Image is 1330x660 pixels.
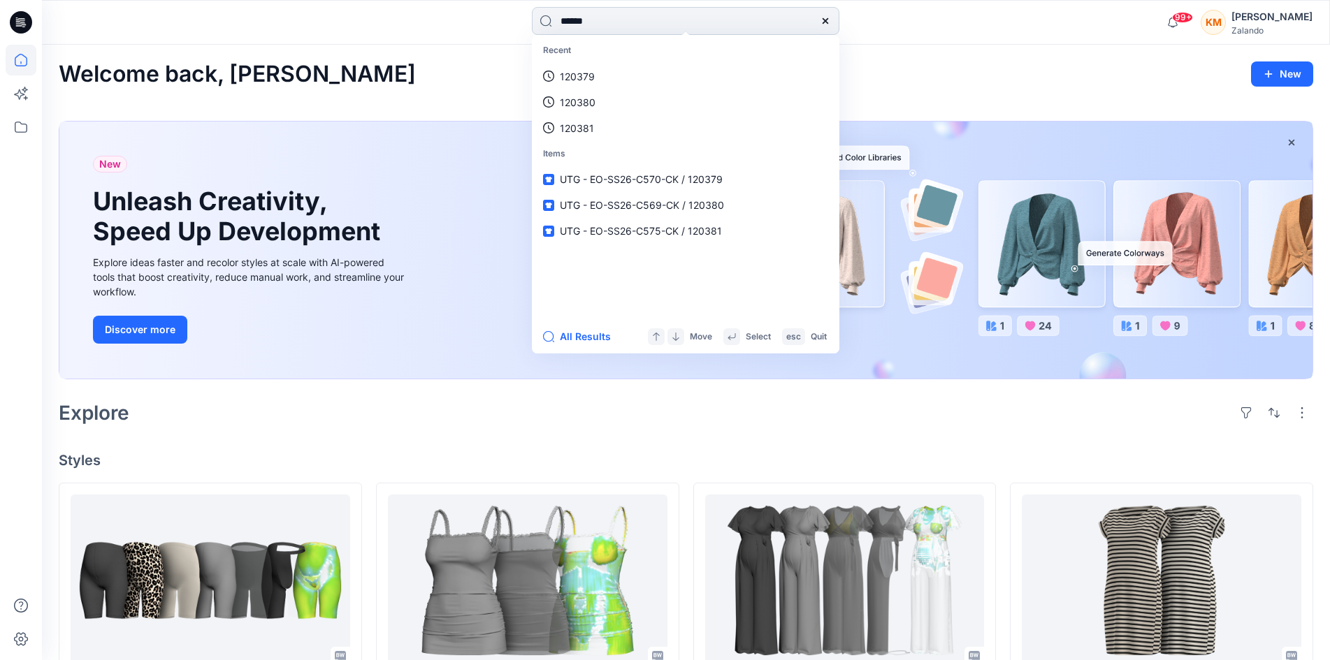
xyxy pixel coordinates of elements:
[535,218,837,244] a: UTG - EO-SS26-C575-CK / 120381
[535,115,837,141] a: 120381
[1172,12,1193,23] span: 99+
[93,186,386,247] h1: Unleash Creativity, Speed Up Development
[535,38,837,64] p: Recent
[1231,8,1313,25] div: [PERSON_NAME]
[99,156,121,173] span: New
[59,402,129,424] h2: Explore
[560,173,723,185] span: UTG - EO-SS26-C570-CK / 120379
[59,61,416,87] h2: Welcome back, [PERSON_NAME]
[535,64,837,89] a: 120379
[535,89,837,115] a: 120380
[535,192,837,218] a: UTG - EO-SS26-C569-CK / 120380
[811,330,827,344] p: Quit
[560,121,594,135] p: 120381
[93,316,187,344] button: Discover more
[93,255,407,299] div: Explore ideas faster and recolor styles at scale with AI-powered tools that boost creativity, red...
[1251,61,1313,87] button: New
[560,95,595,110] p: 120380
[690,330,712,344] p: Move
[543,328,620,345] button: All Results
[1201,10,1226,35] div: KM
[59,452,1313,469] h4: Styles
[560,225,722,237] span: UTG - EO-SS26-C575-CK / 120381
[746,330,771,344] p: Select
[1231,25,1313,36] div: Zalando
[535,166,837,192] a: UTG - EO-SS26-C570-CK / 120379
[93,316,407,344] a: Discover more
[560,199,724,211] span: UTG - EO-SS26-C569-CK / 120380
[535,141,837,167] p: Items
[560,69,595,84] p: 120379
[786,330,801,344] p: esc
